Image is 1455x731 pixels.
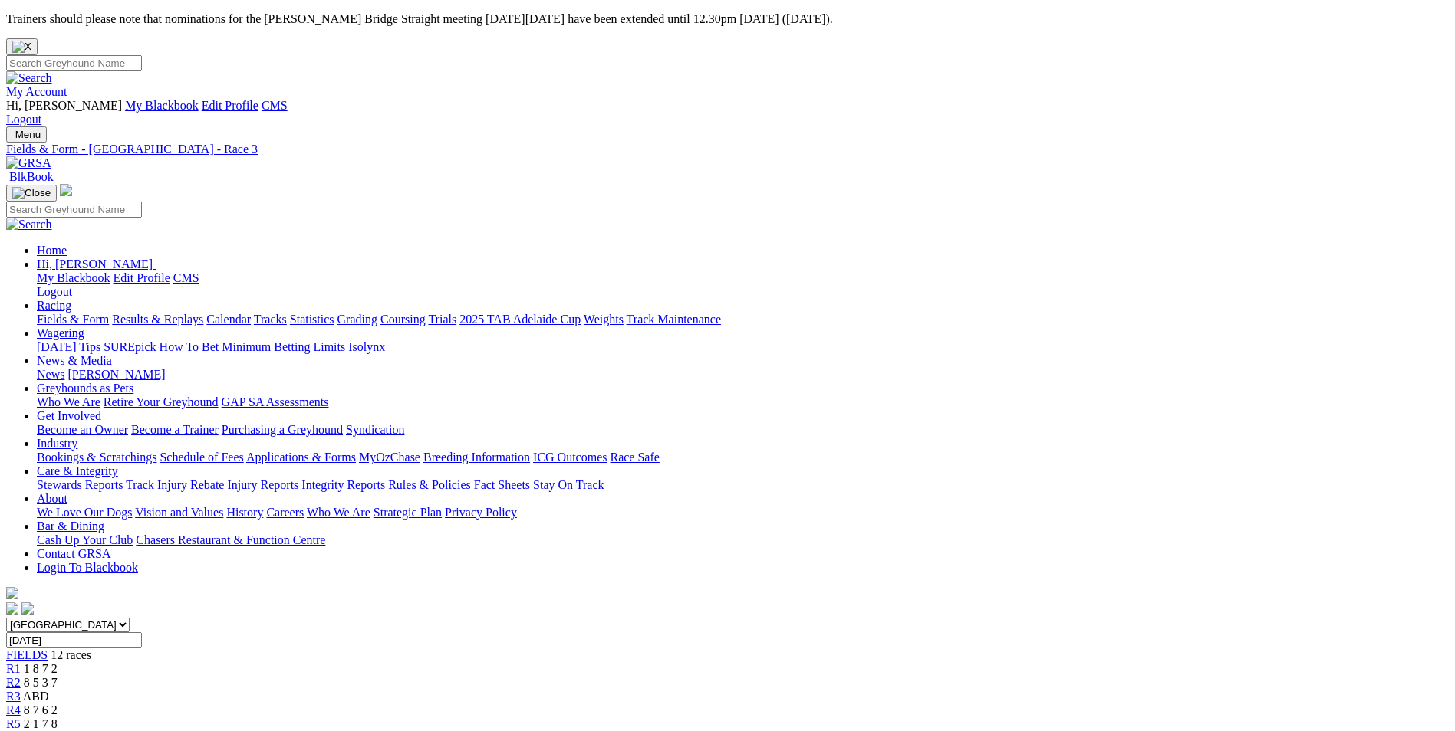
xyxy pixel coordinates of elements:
[6,648,48,661] a: FIELDS
[6,71,52,85] img: Search
[227,478,298,491] a: Injury Reports
[160,451,243,464] a: Schedule of Fees
[24,717,58,730] span: 2 1 7 8
[37,354,112,367] a: News & Media
[202,99,258,112] a: Edit Profile
[37,506,132,519] a: We Love Our Dogs
[67,368,165,381] a: [PERSON_NAME]
[222,423,343,436] a: Purchasing a Greyhound
[6,587,18,599] img: logo-grsa-white.png
[12,187,51,199] img: Close
[160,340,219,353] a: How To Bet
[388,478,471,491] a: Rules & Policies
[37,340,1449,354] div: Wagering
[37,271,110,284] a: My Blackbook
[15,129,41,140] span: Menu
[380,313,426,326] a: Coursing
[37,368,64,381] a: News
[37,547,110,560] a: Contact GRSA
[374,506,442,519] a: Strategic Plan
[6,662,21,675] span: R1
[37,478,1449,492] div: Care & Integrity
[226,506,263,519] a: History
[6,676,21,689] a: R2
[533,451,607,464] a: ICG Outcomes
[112,313,203,326] a: Results & Replays
[37,423,1449,437] div: Get Involved
[348,340,385,353] a: Isolynx
[6,703,21,716] a: R4
[126,478,224,491] a: Track Injury Rebate
[37,299,71,312] a: Racing
[610,451,659,464] a: Race Safe
[12,41,31,53] img: X
[37,409,101,422] a: Get Involved
[60,184,72,196] img: logo-grsa-white.png
[6,113,41,126] a: Logout
[37,478,123,491] a: Stewards Reports
[307,506,370,519] a: Who We Are
[37,395,100,408] a: Who We Are
[37,520,104,533] a: Bar & Dining
[125,99,199,112] a: My Blackbook
[627,313,721,326] a: Track Maintenance
[222,340,345,353] a: Minimum Betting Limits
[254,313,287,326] a: Tracks
[584,313,624,326] a: Weights
[135,506,223,519] a: Vision and Values
[37,437,77,450] a: Industry
[24,662,58,675] span: 1 8 7 2
[6,717,21,730] a: R5
[359,451,420,464] a: MyOzChase
[6,602,18,615] img: facebook.svg
[301,478,385,491] a: Integrity Reports
[23,690,49,703] span: ABD
[266,506,304,519] a: Careers
[423,451,530,464] a: Breeding Information
[6,170,54,183] a: BlkBook
[37,451,1449,464] div: Industry
[37,492,67,505] a: About
[206,313,251,326] a: Calendar
[290,313,334,326] a: Statistics
[114,271,170,284] a: Edit Profile
[6,690,21,703] a: R3
[104,395,219,408] a: Retire Your Greyhound
[6,99,1449,126] div: My Account
[6,632,142,648] input: Select date
[24,703,58,716] span: 8 7 6 2
[37,451,156,464] a: Bookings & Scratchings
[104,340,156,353] a: SUREpick
[6,85,67,98] a: My Account
[6,143,1449,156] a: Fields & Form - [GEOGRAPHIC_DATA] - Race 3
[346,423,404,436] a: Syndication
[428,313,456,326] a: Trials
[37,395,1449,409] div: Greyhounds as Pets
[24,676,58,689] span: 8 5 3 7
[222,395,329,408] a: GAP SA Assessments
[37,423,128,436] a: Become an Owner
[136,533,325,546] a: Chasers Restaurant & Function Centre
[173,271,199,284] a: CMS
[6,99,122,112] span: Hi, [PERSON_NAME]
[37,271,1449,299] div: Hi, [PERSON_NAME]
[459,313,581,326] a: 2025 TAB Adelaide Cup
[37,368,1449,382] div: News & Media
[474,478,530,491] a: Fact Sheets
[246,451,356,464] a: Applications & Forms
[6,218,52,231] img: Search
[37,340,100,353] a: [DATE] Tips
[6,126,47,143] button: Toggle navigation
[37,382,133,395] a: Greyhounds as Pets
[337,313,377,326] a: Grading
[6,55,142,71] input: Search
[9,170,54,183] span: BlkBook
[37,506,1449,520] div: About
[37,326,84,339] a: Wagering
[37,464,118,477] a: Care & Integrity
[51,648,91,661] span: 12 races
